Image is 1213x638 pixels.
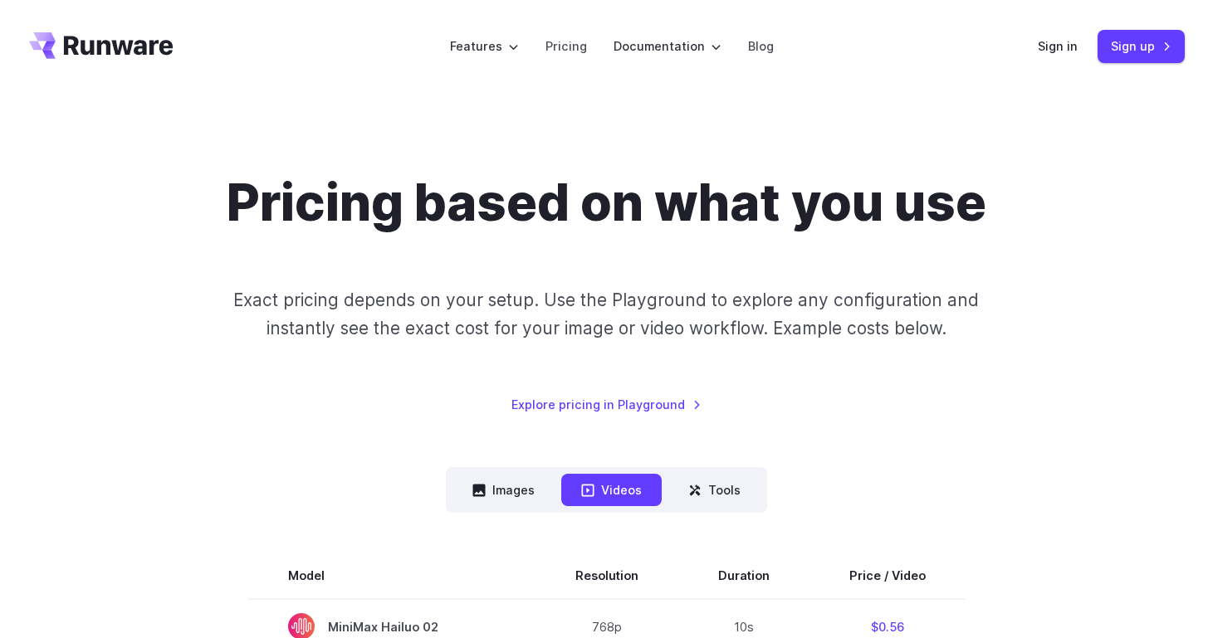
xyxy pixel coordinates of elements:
label: Documentation [614,37,721,56]
p: Exact pricing depends on your setup. Use the Playground to explore any configuration and instantl... [202,286,1010,342]
a: Explore pricing in Playground [511,395,702,414]
a: Sign up [1098,30,1185,62]
button: Images [452,474,555,506]
a: Blog [748,37,774,56]
a: Pricing [545,37,587,56]
button: Tools [668,474,761,506]
th: Duration [678,553,809,599]
th: Model [248,553,536,599]
th: Price / Video [809,553,966,599]
th: Resolution [536,553,678,599]
h1: Pricing based on what you use [227,173,986,233]
button: Videos [561,474,662,506]
label: Features [450,37,519,56]
a: Sign in [1038,37,1078,56]
a: Go to / [29,32,174,59]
